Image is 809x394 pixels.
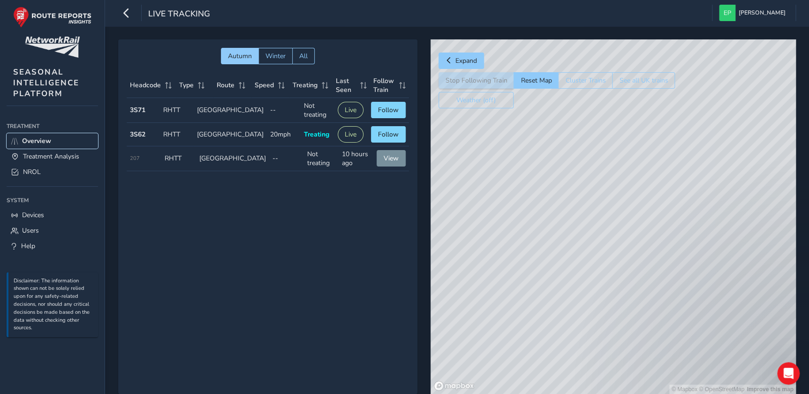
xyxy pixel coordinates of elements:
span: Type [179,81,194,90]
button: View [377,150,406,167]
span: Last Seen [336,76,357,94]
span: Users [22,226,39,235]
span: Winter [265,52,286,61]
span: View [384,154,399,163]
img: rr logo [13,7,91,28]
span: Expand [455,56,477,65]
span: Devices [22,211,44,220]
button: Winter [258,48,292,64]
span: [PERSON_NAME] [739,5,786,21]
a: Users [7,223,98,238]
a: Treatment Analysis [7,149,98,164]
td: [GEOGRAPHIC_DATA] [194,123,267,146]
span: Follow Train [373,76,396,94]
button: See all UK trains [612,72,675,89]
p: Disclaimer: The information shown can not be solely relied upon for any safety-related decisions,... [14,277,93,333]
span: Follow [378,130,399,139]
button: Autumn [221,48,258,64]
button: [PERSON_NAME] [719,5,789,21]
td: RHTT [160,98,194,123]
button: Reset Map [514,72,558,89]
span: Treating [304,130,329,139]
strong: 3S71 [130,106,145,114]
td: RHTT [161,146,196,171]
button: Expand [439,53,484,69]
span: Route [217,81,234,90]
span: Follow [378,106,399,114]
span: NROL [23,167,41,176]
td: [GEOGRAPHIC_DATA] [194,98,267,123]
iframe: Intercom live chat [777,362,800,385]
a: NROL [7,164,98,180]
td: [GEOGRAPHIC_DATA] [196,146,269,171]
td: -- [267,98,301,123]
span: 207 [130,155,140,162]
td: 20mph [267,123,301,146]
td: RHTT [160,123,194,146]
button: Live [338,102,363,118]
a: Devices [7,207,98,223]
div: System [7,193,98,207]
td: Not treating [301,98,334,123]
span: Treating [293,81,318,90]
a: Help [7,238,98,254]
span: Autumn [228,52,252,61]
button: Follow [371,102,406,118]
td: 10 hours ago [339,146,373,171]
td: -- [269,146,304,171]
span: SEASONAL INTELLIGENCE PLATFORM [13,67,79,99]
td: Not treating [304,146,339,171]
div: Treatment [7,119,98,133]
strong: 3S62 [130,130,145,139]
button: Live [338,126,363,143]
button: Cluster Trains [558,72,612,89]
span: Treatment Analysis [23,152,79,161]
span: Help [21,242,35,250]
span: Headcode [130,81,161,90]
img: customer logo [25,37,80,58]
img: diamond-layout [719,5,735,21]
span: Speed [255,81,274,90]
span: All [299,52,308,61]
button: All [292,48,315,64]
a: Overview [7,133,98,149]
span: Live Tracking [148,8,210,21]
span: Overview [22,136,51,145]
button: Follow [371,126,406,143]
button: Weather (off) [439,92,514,108]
